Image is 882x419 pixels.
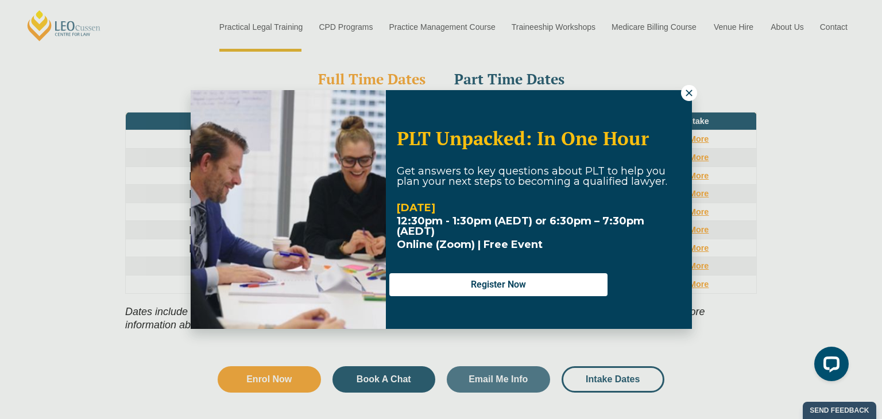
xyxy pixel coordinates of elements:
[397,126,649,150] span: PLT Unpacked: In One Hour
[397,165,667,188] span: Get answers to key questions about PLT to help you plan your next steps to becoming a qualified l...
[397,238,543,251] span: Online (Zoom) | Free Event
[397,201,435,214] strong: [DATE]
[681,85,697,101] button: Close
[397,215,644,238] strong: 12:30pm - 1:30pm (AEDT) or 6:30pm – 7:30pm (AEDT)
[191,90,386,329] img: Woman in yellow blouse holding folders looking to the right and smiling
[389,273,608,296] button: Register Now
[805,342,853,390] iframe: LiveChat chat widget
